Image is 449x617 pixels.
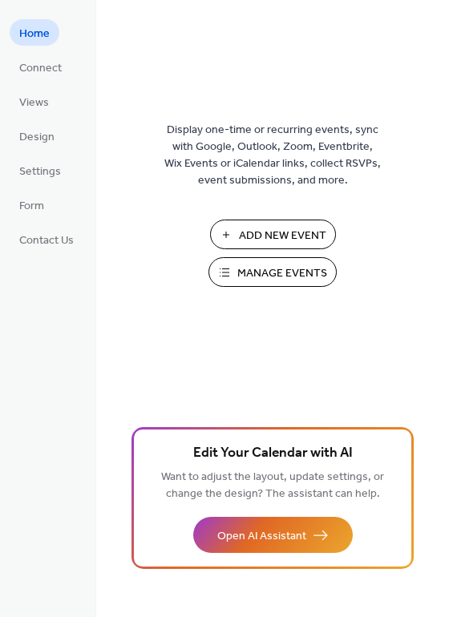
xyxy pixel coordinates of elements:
span: Want to adjust the layout, update settings, or change the design? The assistant can help. [161,466,384,505]
span: Connect [19,60,62,77]
a: Home [10,19,59,46]
a: Design [10,123,64,149]
span: Design [19,129,55,146]
span: Form [19,198,44,215]
a: Contact Us [10,226,83,252]
span: Manage Events [237,265,327,282]
span: Add New Event [239,228,326,244]
button: Add New Event [210,220,336,249]
a: Connect [10,54,71,80]
span: Home [19,26,50,42]
a: Settings [10,157,71,183]
button: Manage Events [208,257,337,287]
span: Display one-time or recurring events, sync with Google, Outlook, Zoom, Eventbrite, Wix Events or ... [164,122,381,189]
span: Edit Your Calendar with AI [193,442,353,465]
span: Views [19,95,49,111]
span: Contact Us [19,232,74,249]
span: Open AI Assistant [217,528,306,545]
a: Views [10,88,59,115]
span: Settings [19,163,61,180]
a: Form [10,192,54,218]
button: Open AI Assistant [193,517,353,553]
